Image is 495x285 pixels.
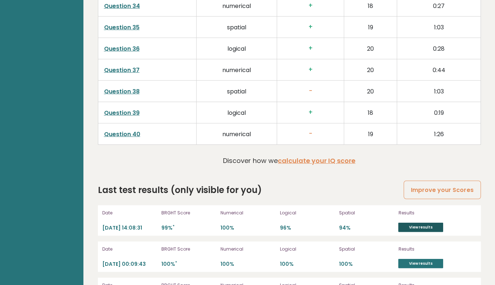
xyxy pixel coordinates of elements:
a: Question 34 [104,2,140,10]
td: spatial [197,80,277,102]
td: 19 [344,16,397,38]
p: BRGHT Score [161,246,216,252]
h3: + [283,66,338,74]
td: spatial [197,16,277,38]
p: 100% [280,261,335,268]
p: BRGHT Score [161,210,216,216]
a: View results [398,223,443,232]
td: logical [197,102,277,123]
p: Spatial [339,246,394,252]
p: Date [102,210,157,216]
a: Question 37 [104,66,140,74]
a: calculate your IQ score [278,156,355,165]
td: numerical [197,123,277,144]
p: 100% [220,225,275,231]
p: Date [102,246,157,252]
p: 100% [220,261,275,268]
p: 99% [161,225,216,231]
td: 20 [344,38,397,59]
h2: Last test results (only visible for you) [98,184,262,197]
a: Question 35 [104,23,140,32]
td: 0:44 [397,59,480,80]
p: Numerical [220,246,275,252]
a: Improve your Scores [404,181,480,199]
td: 20 [344,80,397,102]
p: Numerical [220,210,275,216]
h3: - [283,87,338,95]
p: 100% [339,261,394,268]
a: View results [398,259,443,268]
p: 94% [339,225,394,231]
td: 1:26 [397,123,480,144]
p: Results [398,210,474,216]
p: [DATE] 00:09:43 [102,261,157,268]
td: 18 [344,102,397,123]
p: [DATE] 14:08:31 [102,225,157,231]
a: Question 39 [104,109,140,117]
a: Question 36 [104,45,140,53]
td: 20 [344,59,397,80]
td: 1:03 [397,80,480,102]
a: Question 40 [104,130,140,138]
td: 0:28 [397,38,480,59]
p: Results [398,246,474,252]
h3: + [283,109,338,116]
p: Logical [280,246,335,252]
td: logical [197,38,277,59]
td: 0:19 [397,102,480,123]
p: 96% [280,225,335,231]
h3: + [283,45,338,52]
p: Spatial [339,210,394,216]
h3: + [283,2,338,9]
p: Logical [280,210,335,216]
a: Question 38 [104,87,140,96]
td: 19 [344,123,397,144]
td: numerical [197,59,277,80]
p: 100% [161,261,216,268]
p: Discover how we [223,156,355,165]
h3: + [283,23,338,31]
td: 1:03 [397,16,480,38]
h3: - [283,130,338,138]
